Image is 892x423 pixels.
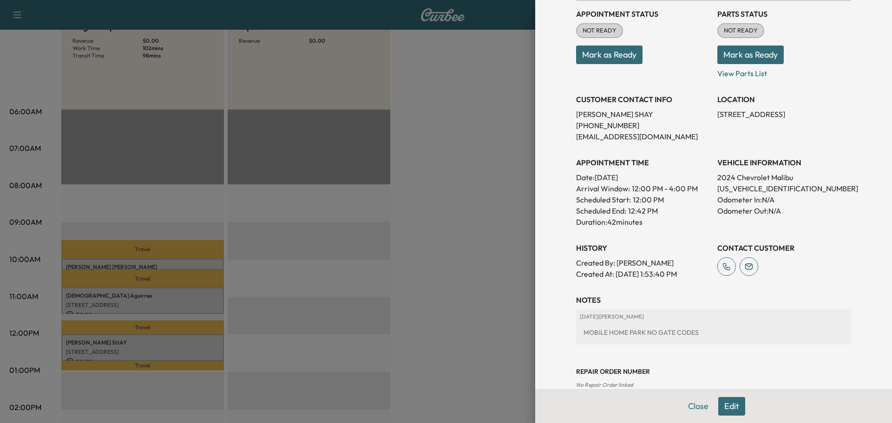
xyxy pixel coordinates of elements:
[576,194,631,205] p: Scheduled Start:
[717,183,851,194] p: [US_VEHICLE_IDENTIFICATION_NUMBER]
[718,397,745,416] button: Edit
[576,257,710,268] p: Created By : [PERSON_NAME]
[576,183,710,194] p: Arrival Window:
[577,26,622,35] span: NOT READY
[576,120,710,131] p: [PHONE_NUMBER]
[717,8,851,20] h3: Parts Status
[717,242,851,254] h3: CONTACT CUSTOMER
[576,268,710,280] p: Created At : [DATE] 1:53:40 PM
[580,324,847,341] div: MOBILE HOME PARK NO GATE CODES
[576,381,633,388] span: No Repair Order linked
[580,313,847,320] p: [DATE] | [PERSON_NAME]
[576,367,851,376] h3: Repair Order number
[576,216,710,228] p: Duration: 42 minutes
[576,205,626,216] p: Scheduled End:
[717,194,851,205] p: Odometer In: N/A
[576,94,710,105] h3: CUSTOMER CONTACT INFO
[576,8,710,20] h3: Appointment Status
[717,205,851,216] p: Odometer Out: N/A
[576,242,710,254] h3: History
[576,294,851,306] h3: NOTES
[717,172,851,183] p: 2024 Chevrolet Malibu
[717,94,851,105] h3: LOCATION
[717,157,851,168] h3: VEHICLE INFORMATION
[633,194,664,205] p: 12:00 PM
[717,109,851,120] p: [STREET_ADDRESS]
[632,183,698,194] span: 12:00 PM - 4:00 PM
[576,157,710,168] h3: APPOINTMENT TIME
[576,46,643,64] button: Mark as Ready
[576,172,710,183] p: Date: [DATE]
[576,109,710,120] p: [PERSON_NAME] SHAY
[682,397,715,416] button: Close
[718,26,763,35] span: NOT READY
[628,205,658,216] p: 12:42 PM
[576,131,710,142] p: [EMAIL_ADDRESS][DOMAIN_NAME]
[717,64,851,79] p: View Parts List
[717,46,784,64] button: Mark as Ready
